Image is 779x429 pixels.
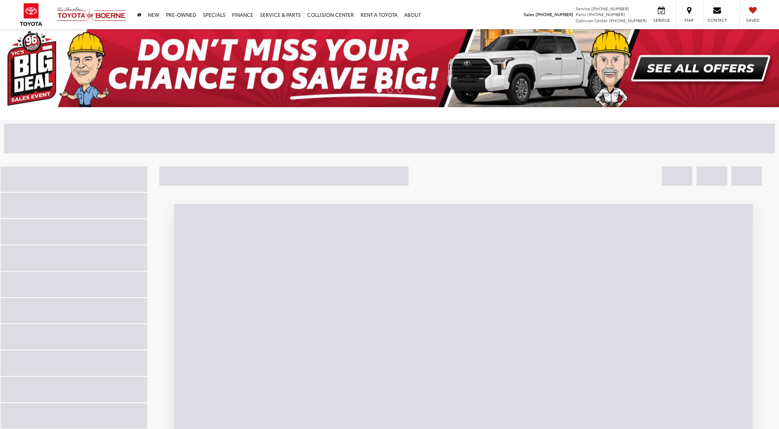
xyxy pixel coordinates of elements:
[576,17,608,23] span: Collision Center
[680,17,698,23] span: Map
[652,17,671,23] span: Service
[57,6,126,23] img: Vic Vaughan Toyota of Boerne
[524,11,534,17] span: Sales
[609,17,647,23] span: [PHONE_NUMBER]
[708,17,727,23] span: Contact
[576,5,590,12] span: Service
[587,11,625,17] span: [PHONE_NUMBER]
[535,11,573,17] span: [PHONE_NUMBER]
[576,11,586,17] span: Parts
[591,5,629,12] span: [PHONE_NUMBER]
[744,17,762,23] span: Saved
